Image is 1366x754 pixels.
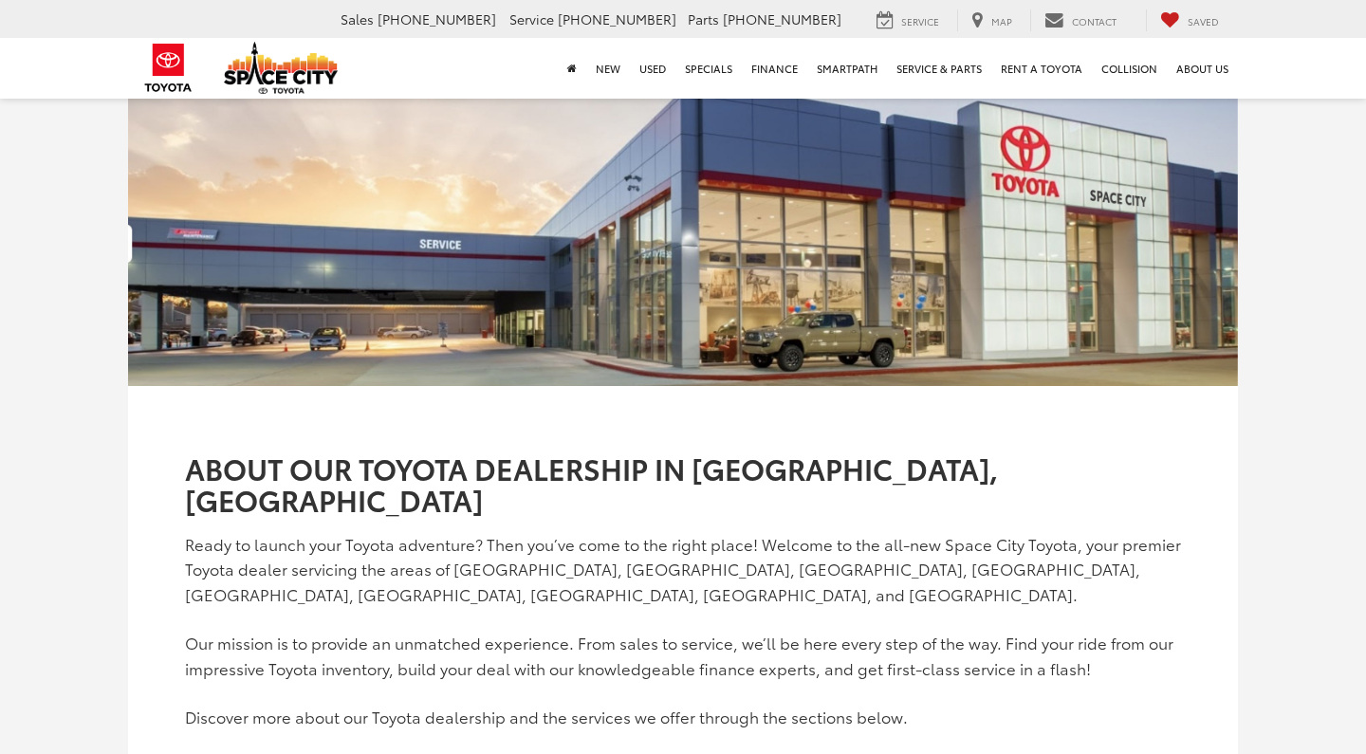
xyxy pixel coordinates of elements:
a: Map [957,9,1026,31]
p: Ready to launch your Toyota adventure? Then you’ve come to the right place! Welcome to the all-ne... [185,532,1181,607]
img: Space City Toyota [224,42,338,94]
span: Saved [1188,14,1219,28]
span: [PHONE_NUMBER] [378,9,496,28]
p: Discover more about our Toyota dealership and the services we offer through the sections below. [185,705,1181,729]
a: About Us [1167,38,1238,99]
span: Service [901,14,939,28]
a: Contact [1030,9,1131,31]
img: Toyota [133,37,204,99]
a: Home [558,38,586,99]
a: Collision [1092,38,1167,99]
a: Specials [675,38,742,99]
a: Used [630,38,675,99]
a: My Saved Vehicles [1146,9,1233,31]
a: Finance [742,38,807,99]
p: Our mission is to provide an unmatched experience. From sales to service, we’ll be here every ste... [185,631,1181,681]
span: Map [991,14,1012,28]
h1: ABOUT OUR TOYOTA DEALERSHIP IN [GEOGRAPHIC_DATA], [GEOGRAPHIC_DATA] [185,452,1181,515]
a: New [586,38,630,99]
span: Service [509,9,554,28]
a: Rent a Toyota [991,38,1092,99]
span: [PHONE_NUMBER] [558,9,676,28]
span: Contact [1072,14,1117,28]
img: About Us Header [128,95,1238,386]
a: SmartPath [807,38,887,99]
a: Service [862,9,953,31]
span: [PHONE_NUMBER] [723,9,841,28]
span: Parts [688,9,719,28]
span: Sales [341,9,374,28]
a: Service & Parts [887,38,991,99]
